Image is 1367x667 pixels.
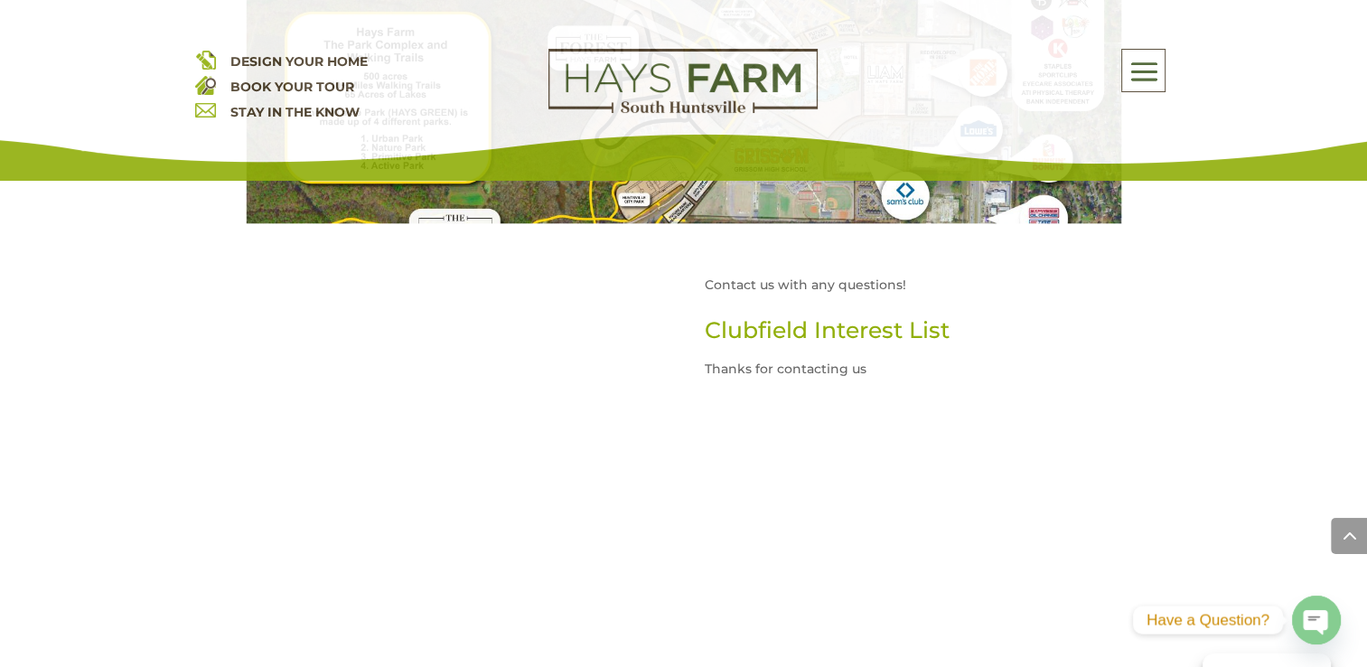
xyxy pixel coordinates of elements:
[195,49,216,70] img: design your home
[229,104,359,120] a: STAY IN THE KNOW
[229,79,353,95] a: BOOK YOUR TOUR
[548,101,818,117] a: hays farm homes huntsville development
[705,319,1073,356] h1: Clubfield Interest List
[705,272,1073,297] p: Contact us with any questions!
[229,53,367,70] a: DESIGN YOUR HOME
[548,49,818,114] img: Logo
[195,74,216,95] img: book your home tour
[705,356,1073,381] p: Thanks for contacting us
